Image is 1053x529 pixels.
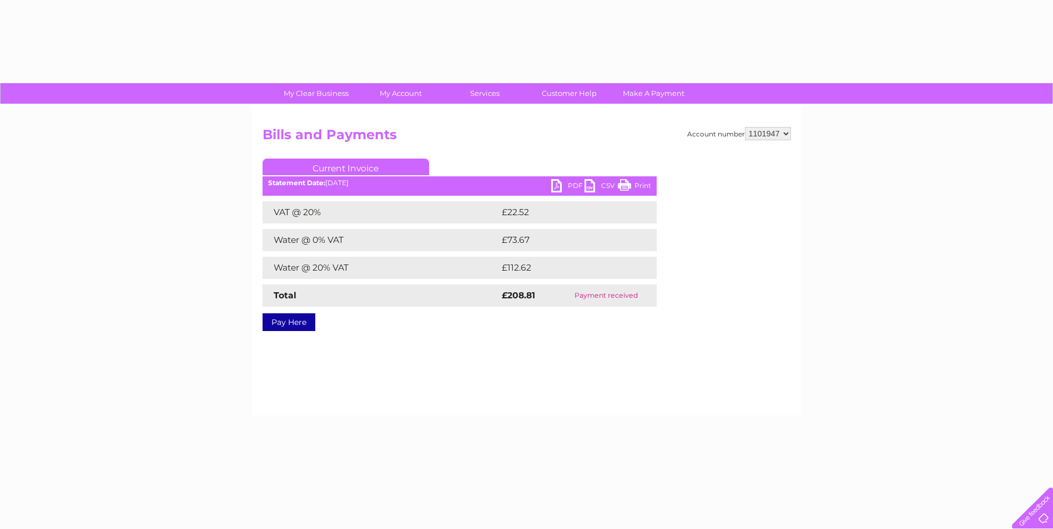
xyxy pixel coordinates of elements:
[499,257,635,279] td: £112.62
[439,83,531,104] a: Services
[263,159,429,175] a: Current Invoice
[263,313,315,331] a: Pay Here
[268,179,325,187] b: Statement Date:
[618,179,651,195] a: Print
[585,179,618,195] a: CSV
[499,201,634,223] td: £22.52
[274,290,296,301] strong: Total
[523,83,615,104] a: Customer Help
[551,179,585,195] a: PDF
[263,127,791,148] h2: Bills and Payments
[499,229,634,251] td: £73.67
[263,201,499,223] td: VAT @ 20%
[263,257,499,279] td: Water @ 20% VAT
[263,179,657,187] div: [DATE]
[263,229,499,251] td: Water @ 0% VAT
[270,83,362,104] a: My Clear Business
[556,284,657,307] td: Payment received
[608,83,699,104] a: Make A Payment
[502,290,535,301] strong: £208.81
[355,83,446,104] a: My Account
[687,127,791,140] div: Account number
